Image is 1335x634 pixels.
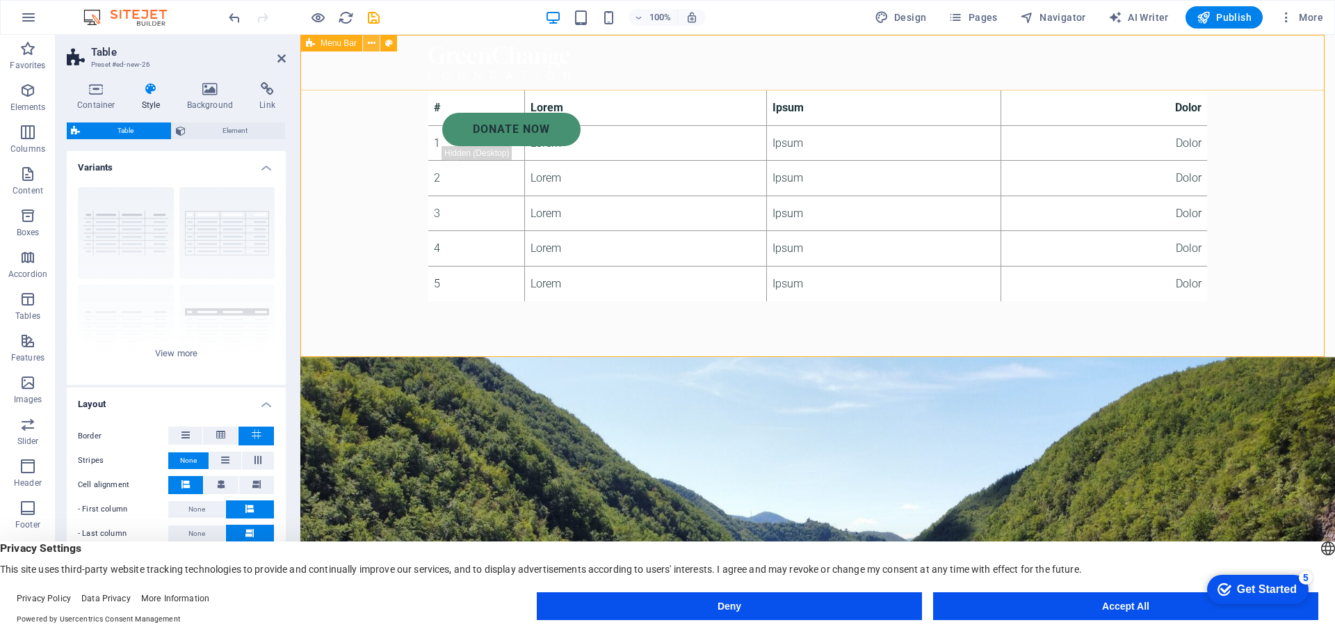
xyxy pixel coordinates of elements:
h4: Container [67,82,131,111]
button: Publish [1186,6,1263,29]
h4: Background [177,82,250,111]
button: undo [226,9,243,26]
p: Accordion [8,269,47,280]
span: More [1279,10,1323,24]
button: Element [172,122,286,139]
span: Table [84,122,167,139]
span: AI Writer [1108,10,1169,24]
span: Publish [1197,10,1252,24]
h6: 100% [649,9,672,26]
button: AI Writer [1103,6,1174,29]
span: None [188,501,205,518]
button: Navigator [1014,6,1092,29]
p: Header [14,477,42,489]
label: Border [78,428,168,445]
span: Navigator [1020,10,1086,24]
p: Boxes [17,227,40,238]
span: None [180,452,197,469]
label: - Last column [78,525,168,542]
label: Cell alignment [78,477,168,493]
i: Undo: Add element (Ctrl+Z) [227,10,243,26]
i: Save (Ctrl+S) [366,10,382,26]
h4: Layout [67,388,286,413]
div: Get Started 5 items remaining, 0% complete [11,7,113,36]
button: None [168,452,209,469]
i: On resize automatically adjust zoom level to fit chosen device. [686,11,698,24]
p: Columns [10,143,45,154]
h4: Style [131,82,177,111]
div: 5 [103,3,117,17]
h3: Preset #ed-new-26 [91,58,258,71]
button: Design [869,6,932,29]
p: Favorites [10,60,45,71]
button: Table [67,122,171,139]
img: Editor Logo [80,9,184,26]
span: None [188,525,205,542]
i: Row [221,452,229,468]
div: Design (Ctrl+Alt+Y) [869,6,932,29]
button: Pages [943,6,1003,29]
h4: Variants [67,151,286,176]
span: Pages [948,10,997,24]
span: Design [875,10,927,24]
p: Footer [15,519,40,530]
p: Features [11,352,44,363]
button: Click here to leave preview mode and continue editing [309,9,326,26]
p: Content [13,185,43,196]
i: Reload page [338,10,354,26]
div: Get Started [41,15,101,28]
button: 100% [629,9,678,26]
p: Images [14,394,42,405]
button: reload [337,9,354,26]
p: Slider [17,436,39,447]
label: Stripes [78,452,168,469]
button: None [168,501,225,518]
h2: Table [91,46,286,58]
button: More [1274,6,1329,29]
span: Menu Bar [321,39,357,47]
button: save [365,9,382,26]
h4: Link [249,82,286,111]
p: Tables [15,310,40,322]
label: - First column [78,501,168,518]
i: Columns [250,456,266,464]
span: Element [190,122,282,139]
p: Elements [10,102,46,113]
button: None [168,525,225,542]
